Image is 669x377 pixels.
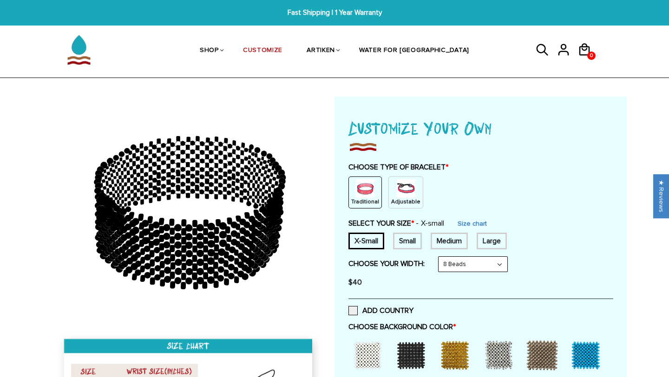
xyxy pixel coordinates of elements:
span: X-small [416,219,444,228]
a: SHOP [200,27,219,75]
a: 0 [577,59,598,61]
span: $40 [348,278,362,287]
span: Fast Shipping | 1 Year Warranty [206,7,463,18]
img: string.PNG [397,179,415,198]
div: 7 inches [393,233,422,249]
div: Non String [348,176,382,208]
a: Size chart [458,220,487,227]
a: CUSTOMIZE [243,27,282,75]
p: Traditional [351,198,379,206]
div: 8 inches [477,233,507,249]
div: Click to open Judge.me floating reviews tab [653,174,669,218]
label: CHOOSE YOUR WIDTH: [348,259,425,268]
h1: Customize Your Own [348,115,613,140]
img: imgboder_100x.png [348,140,377,153]
label: CHOOSE BACKGROUND COLOR [348,322,613,331]
div: Sky Blue [567,336,609,373]
div: Silver [479,336,521,373]
span: 0 [588,49,595,63]
label: ADD COUNTRY [348,306,413,315]
div: Black [392,336,434,373]
label: SELECT YOUR SIZE [348,219,444,228]
a: ARTIKEN [307,27,335,75]
div: 7.5 inches [431,233,468,249]
p: Adjustable [391,198,420,206]
a: WATER FOR [GEOGRAPHIC_DATA] [359,27,469,75]
label: CHOOSE TYPE OF BRACELET [348,162,613,172]
div: Grey [523,336,565,373]
div: 6 inches [348,233,384,249]
div: Gold [436,336,478,373]
div: White [348,336,390,373]
img: non-string.png [356,179,374,198]
div: String [388,176,423,208]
